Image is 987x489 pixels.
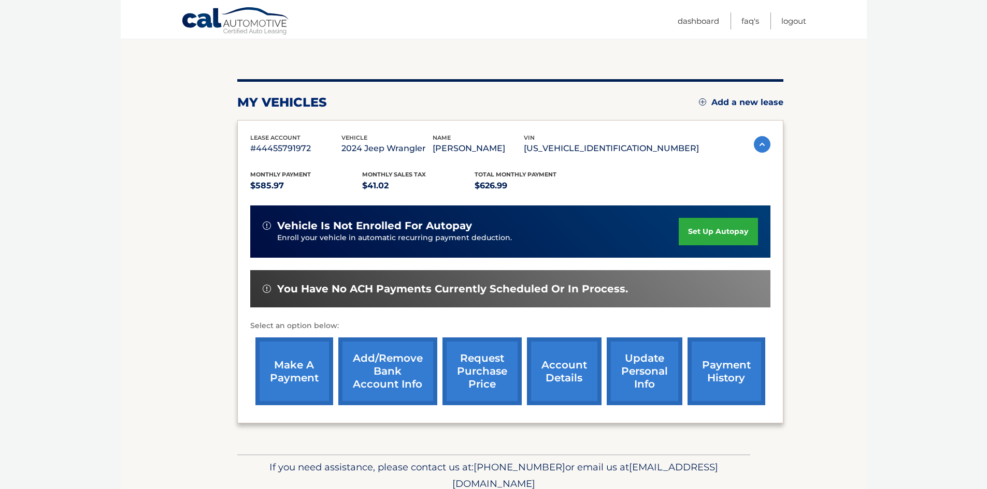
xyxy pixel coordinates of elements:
[781,12,806,29] a: Logout
[679,218,757,245] a: set up autopay
[237,95,327,110] h2: my vehicles
[181,7,290,37] a: Cal Automotive
[524,141,699,156] p: [US_VEHICLE_IDENTIFICATION_NUMBER]
[754,136,770,153] img: accordion-active.svg
[475,171,556,178] span: Total Monthly Payment
[433,134,451,141] span: name
[688,337,765,405] a: payment history
[475,179,587,193] p: $626.99
[524,134,535,141] span: vin
[250,320,770,332] p: Select an option below:
[678,12,719,29] a: Dashboard
[263,285,271,293] img: alert-white.svg
[433,141,524,156] p: [PERSON_NAME]
[362,179,475,193] p: $41.02
[362,171,426,178] span: Monthly sales Tax
[699,98,706,106] img: add.svg
[527,337,602,405] a: account details
[263,221,271,230] img: alert-white.svg
[341,141,433,156] p: 2024 Jeep Wrangler
[250,171,311,178] span: Monthly Payment
[341,134,367,141] span: vehicle
[277,283,628,295] span: You have no ACH payments currently scheduled or in process.
[338,337,437,405] a: Add/Remove bank account info
[277,219,472,232] span: vehicle is not enrolled for autopay
[255,337,333,405] a: make a payment
[699,97,783,108] a: Add a new lease
[607,337,682,405] a: update personal info
[277,232,679,244] p: Enroll your vehicle in automatic recurring payment deduction.
[474,461,565,473] span: [PHONE_NUMBER]
[741,12,759,29] a: FAQ's
[442,337,522,405] a: request purchase price
[250,179,363,193] p: $585.97
[250,141,341,156] p: #44455791972
[250,134,301,141] span: lease account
